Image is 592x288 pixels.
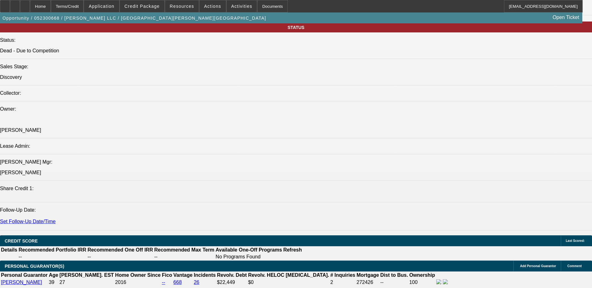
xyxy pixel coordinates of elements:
[357,272,379,278] b: Mortgage
[174,272,193,278] b: Vantage
[162,272,172,278] b: Fico
[18,254,86,260] td: --
[2,16,266,21] span: Opportunity / 052300668 / [PERSON_NAME] LLC / [GEOGRAPHIC_DATA][PERSON_NAME][GEOGRAPHIC_DATA]
[288,25,305,30] span: STATUS
[248,279,330,286] td: $0
[215,247,282,253] th: Available One-Off Programs
[566,239,585,242] span: Last Scored:
[380,272,408,278] b: Dist to Bus.
[217,279,247,286] td: $22,449
[154,254,215,260] td: --
[409,272,435,278] b: Ownership
[120,0,164,12] button: Credit Package
[1,280,42,285] a: [PERSON_NAME]
[231,4,252,9] span: Activities
[170,4,194,9] span: Resources
[550,12,582,23] a: Open Ticket
[330,272,355,278] b: # Inquiries
[48,279,58,286] td: 39
[409,279,435,286] td: 100
[1,247,17,253] th: Details
[356,279,379,286] td: 272426
[84,0,119,12] button: Application
[5,238,38,243] span: CREDIT SCORE
[217,272,247,278] b: Revolv. Debt
[194,280,199,285] a: 26
[227,0,257,12] button: Activities
[154,247,215,253] th: Recommended Max Term
[204,4,221,9] span: Actions
[1,272,47,278] b: Personal Guarantor
[115,280,126,285] span: 2016
[380,279,409,286] td: --
[18,247,86,253] th: Recommended Portfolio IRR
[115,272,161,278] b: Home Owner Since
[194,272,216,278] b: Incidents
[283,247,302,253] th: Refresh
[49,272,58,278] b: Age
[174,280,182,285] a: 668
[87,254,153,260] td: --
[330,279,355,286] td: 2
[567,264,582,268] span: Comment
[59,279,114,286] td: 27
[520,264,556,268] span: Add Personal Guarantor
[5,264,64,269] span: PERSONAL GUARANTOR(S)
[162,280,165,285] a: --
[199,0,226,12] button: Actions
[125,4,160,9] span: Credit Package
[60,272,114,278] b: [PERSON_NAME]. EST
[87,247,153,253] th: Recommended One Off IRR
[248,272,329,278] b: Revolv. HELOC [MEDICAL_DATA].
[436,279,441,284] img: facebook-icon.png
[215,254,282,260] td: No Programs Found
[89,4,114,9] span: Application
[443,279,448,284] img: linkedin-icon.png
[165,0,199,12] button: Resources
